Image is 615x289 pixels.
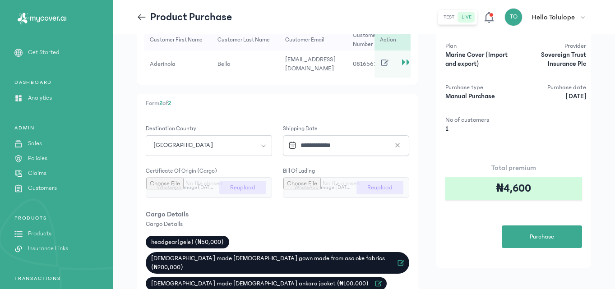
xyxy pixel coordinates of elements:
label: Bill of lading [283,167,315,176]
p: No of customers [445,115,515,124]
p: 1 [445,124,515,133]
p: Purchase type [445,83,515,92]
span: headgear(gele) (₦50,000) [151,238,224,247]
span: [EMAIL_ADDRESS][DOMAIN_NAME] [285,56,336,72]
span: Bello [217,60,230,68]
td: Customer First name [144,29,212,50]
p: Plan [445,41,515,50]
p: Cargo Details [146,209,409,220]
td: Customer phone number [347,29,415,50]
td: Action [375,29,411,50]
p: Policies [28,154,47,163]
button: live [458,12,475,23]
div: ₦4,600 [445,177,582,200]
span: Aderinola [150,60,176,68]
td: Customer Last name [212,29,280,50]
p: Claims [28,169,46,178]
button: TOHello Tolulope [504,8,591,26]
p: Products [28,229,51,239]
p: Cargo Details [146,220,409,229]
p: Sovereign Trust Insurance Plc [516,50,586,69]
p: Hello Tolulope [532,12,575,23]
p: Analytics [28,93,52,103]
span: [DEMOGRAPHIC_DATA] made [DEMOGRAPHIC_DATA] ankara jacket (₦100,000) [151,279,369,288]
p: Total premium [445,162,582,173]
td: Customer email [280,29,347,50]
button: Purchase [502,225,582,248]
p: Purchase date [516,83,586,92]
label: Certificate of origin (Cargo) [146,167,217,176]
p: Marine Cover (Import and export) [445,50,515,69]
span: 08165612482 [353,60,390,68]
span: 2 [168,100,171,107]
button: test [440,12,458,23]
span: [GEOGRAPHIC_DATA] [148,141,218,150]
button: [GEOGRAPHIC_DATA] [146,135,272,156]
label: Shipping Date [283,124,409,133]
span: [DEMOGRAPHIC_DATA] made [DEMOGRAPHIC_DATA] gown made from aso oke fabrics (₦200,000) [151,254,391,272]
p: [DATE] [516,92,586,101]
label: Destination country [146,124,196,133]
p: Get Started [28,48,60,57]
span: Purchase [530,232,554,242]
input: Datepicker input [285,136,401,155]
p: Form of [146,99,409,108]
span: 2 [159,100,162,107]
div: TO [504,8,523,26]
p: Insurance Links [28,244,68,253]
p: Customers [28,183,57,193]
p: Manual Purchase [445,92,515,101]
p: Product Purchase [150,10,232,24]
p: Sales [28,139,42,148]
p: Provider [516,41,586,50]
